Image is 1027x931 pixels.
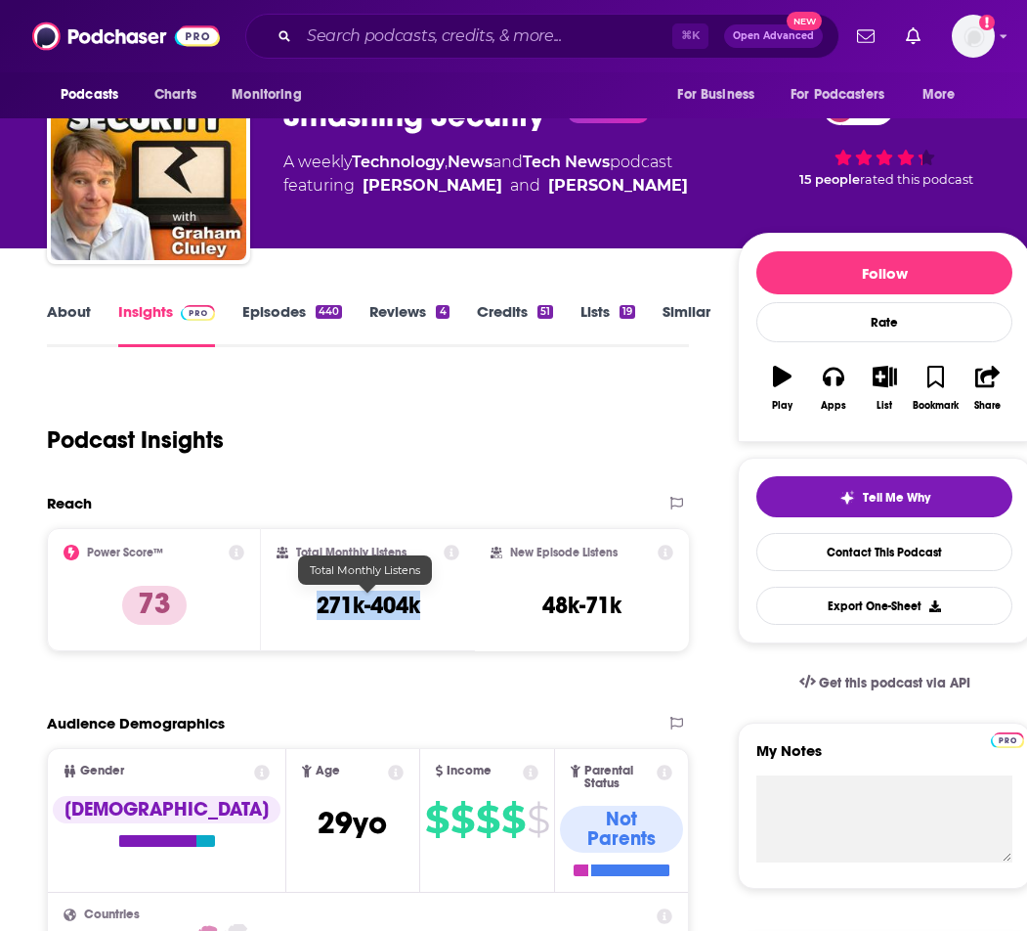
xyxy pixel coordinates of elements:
[913,400,959,412] div: Bookmark
[510,174,540,198] span: and
[181,305,215,321] img: Podchaser Pro
[122,586,187,625] p: 73
[142,76,208,113] a: Charts
[756,587,1012,625] button: Export One-Sheet
[548,174,688,198] a: Carole Theriault
[756,533,1012,571] a: Contact This Podcast
[560,806,683,853] div: Not Parents
[952,15,995,58] img: User Profile
[991,730,1025,748] a: Pro website
[922,81,956,109] span: More
[450,804,474,835] span: $
[447,765,492,777] span: Income
[501,804,525,835] span: $
[979,15,995,30] svg: Add a profile image
[593,110,641,119] span: Claimed
[778,76,913,113] button: open menu
[791,81,884,109] span: For Podcasters
[733,31,814,41] span: Open Advanced
[232,81,301,109] span: Monitoring
[316,305,342,319] div: 440
[909,76,980,113] button: open menu
[448,153,492,171] a: News
[772,400,792,412] div: Play
[283,174,688,198] span: featuring
[756,741,1012,776] label: My Notes
[363,174,502,198] a: Graham Cluley
[859,353,910,423] button: List
[863,490,930,506] span: Tell Me Why
[51,65,246,260] img: Smashing Security
[677,81,754,109] span: For Business
[32,18,220,55] img: Podchaser - Follow, Share and Rate Podcasts
[87,546,163,559] h2: Power Score™
[860,172,973,187] span: rated this podcast
[877,400,892,412] div: List
[974,400,1001,412] div: Share
[476,804,499,835] span: $
[799,172,860,187] span: 15 people
[784,659,987,707] a: Get this podcast via API
[672,23,708,49] span: ⌘ K
[310,563,420,577] span: Total Monthly Listens
[724,24,823,48] button: Open AdvancedNew
[580,302,635,347] a: Lists19
[537,305,553,319] div: 51
[952,15,995,58] button: Show profile menu
[245,14,839,59] div: Search podcasts, credits, & more...
[318,804,387,842] span: 29 yo
[47,714,225,732] h2: Audience Demographics
[317,591,420,620] h3: 271k-404k
[839,490,855,506] img: tell me why sparkle
[299,21,672,52] input: Search podcasts, credits, & more...
[369,302,449,347] a: Reviews4
[584,765,654,790] span: Parental Status
[952,15,995,58] span: Logged in as HWrepandcomms
[911,353,962,423] button: Bookmark
[445,153,448,171] span: ,
[47,302,91,347] a: About
[756,251,1012,294] button: Follow
[47,494,92,512] h2: Reach
[61,81,118,109] span: Podcasts
[425,804,449,835] span: $
[80,765,124,777] span: Gender
[84,909,140,921] span: Countries
[47,425,224,455] h1: Podcast Insights
[756,353,807,423] button: Play
[787,12,822,30] span: New
[527,804,549,835] span: $
[352,153,445,171] a: Technology
[242,302,342,347] a: Episodes440
[316,765,340,777] span: Age
[477,302,553,347] a: Credits51
[53,796,280,823] div: [DEMOGRAPHIC_DATA]
[756,302,1012,342] div: Rate
[523,153,610,171] a: Tech News
[118,302,215,347] a: InsightsPodchaser Pro
[849,20,882,53] a: Show notifications dropdown
[218,76,326,113] button: open menu
[991,732,1025,748] img: Podchaser Pro
[47,76,144,113] button: open menu
[154,81,196,109] span: Charts
[620,305,635,319] div: 19
[821,400,846,412] div: Apps
[808,353,859,423] button: Apps
[510,546,618,559] h2: New Episode Listens
[663,302,710,347] a: Similar
[492,153,523,171] span: and
[756,476,1012,517] button: tell me why sparkleTell Me Why
[962,353,1012,423] button: Share
[819,675,970,691] span: Get this podcast via API
[296,546,407,559] h2: Total Monthly Listens
[436,305,449,319] div: 4
[542,591,621,620] h3: 48k-71k
[283,151,688,198] div: A weekly podcast
[898,20,928,53] a: Show notifications dropdown
[663,76,779,113] button: open menu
